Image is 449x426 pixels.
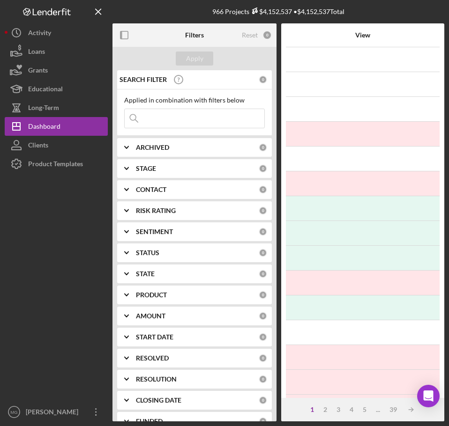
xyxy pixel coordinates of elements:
[5,154,108,173] button: Product Templates
[136,333,173,341] b: START DATE
[297,31,429,39] div: View
[242,31,258,39] div: Reset
[212,7,344,15] div: 966 Projects • $4,152,537 Total
[28,117,60,138] div: Dashboard
[5,117,108,136] button: Dashboard
[5,136,108,154] button: Clients
[186,51,203,66] div: Apply
[259,354,267,362] div: 0
[259,206,267,215] div: 0
[136,312,165,320] b: AMOUNT
[259,249,267,257] div: 0
[136,228,173,235] b: SENTIMENT
[259,375,267,383] div: 0
[28,42,45,63] div: Loans
[249,7,292,15] div: $4,152,537
[5,80,108,98] button: Educational
[5,61,108,80] button: Grants
[120,76,167,83] b: SEARCH FILTER
[136,270,155,278] b: STATE
[259,164,267,173] div: 0
[136,397,181,404] b: CLOSING DATE
[28,61,48,82] div: Grants
[332,406,345,413] div: 3
[23,403,84,424] div: [PERSON_NAME]
[10,410,17,415] text: MG
[136,249,159,257] b: STATUS
[176,51,213,66] button: Apply
[136,186,166,193] b: CONTACT
[5,42,108,61] button: Loans
[319,406,332,413] div: 2
[136,207,176,214] b: RISK RATING
[259,228,267,236] div: 0
[259,396,267,404] div: 0
[358,406,371,413] div: 5
[259,291,267,299] div: 0
[28,136,48,157] div: Clients
[5,98,108,117] button: Long-Term
[417,385,440,407] div: Open Intercom Messenger
[136,375,177,383] b: RESOLUTION
[185,31,204,39] b: Filters
[28,23,51,44] div: Activity
[259,417,267,426] div: 0
[136,354,169,362] b: RESOLVED
[262,30,272,40] div: 0
[5,23,108,42] button: Activity
[259,185,267,194] div: 0
[136,144,169,151] b: ARCHIVED
[136,165,156,172] b: STAGE
[28,80,63,101] div: Educational
[306,406,319,413] div: 1
[136,291,167,299] b: PRODUCT
[259,143,267,152] div: 0
[385,406,402,413] div: 39
[5,403,108,421] button: MG[PERSON_NAME]
[28,154,83,176] div: Product Templates
[345,406,358,413] div: 4
[259,333,267,341] div: 0
[259,75,267,84] div: 0
[259,270,267,278] div: 0
[136,418,163,425] b: FUNDED
[28,98,59,119] div: Long-Term
[371,406,385,413] div: ...
[259,312,267,320] div: 0
[124,96,265,104] div: Applied in combination with filters below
